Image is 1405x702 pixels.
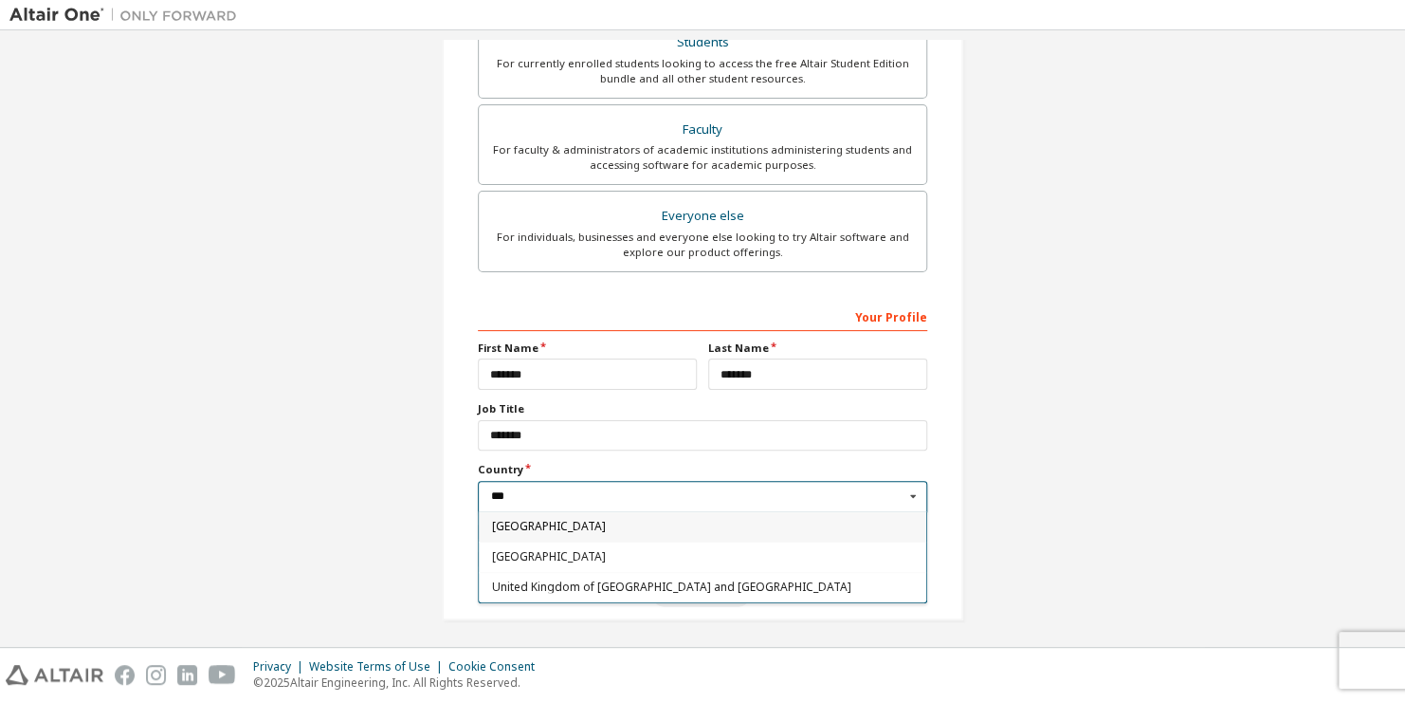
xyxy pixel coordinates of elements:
label: Country [478,462,927,477]
div: Cookie Consent [448,659,546,674]
div: For faculty & administrators of academic institutions administering students and accessing softwa... [490,142,915,173]
img: instagram.svg [146,665,166,685]
div: Everyone else [490,203,915,230]
div: For currently enrolled students looking to access the free Altair Student Edition bundle and all ... [490,56,915,86]
img: altair_logo.svg [6,665,103,685]
p: © 2025 Altair Engineering, Inc. All Rights Reserved. [253,674,546,691]
img: linkedin.svg [177,665,197,685]
div: For individuals, businesses and everyone else looking to try Altair software and explore our prod... [490,230,915,260]
div: Your Profile [478,301,927,331]
label: Last Name [708,341,927,356]
label: First Name [478,341,697,356]
img: facebook.svg [115,665,135,685]
div: Website Terms of Use [309,659,448,674]
div: Faculty [490,117,915,143]
span: [GEOGRAPHIC_DATA] [492,551,914,563]
label: Job Title [478,401,927,416]
span: United Kingdom of [GEOGRAPHIC_DATA] and [GEOGRAPHIC_DATA] [492,582,914,593]
div: Students [490,29,915,56]
img: youtube.svg [209,665,236,685]
span: [GEOGRAPHIC_DATA] [492,521,914,532]
div: Privacy [253,659,309,674]
img: Altair One [9,6,246,25]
